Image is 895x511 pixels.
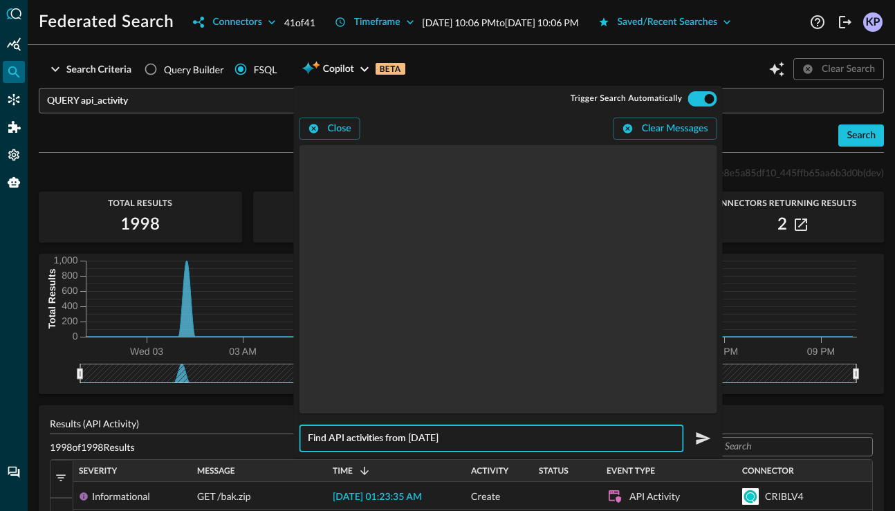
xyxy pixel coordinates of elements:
span: Query Builder [164,62,224,77]
div: CRIBLV4 [765,483,804,510]
span: Trigger Search Automatically [571,93,683,104]
tspan: 400 [62,300,78,311]
button: Clear Messages [613,118,717,140]
tspan: 1,000 [53,254,77,266]
tspan: Total Results [46,268,57,328]
h2: 1998 [120,214,160,236]
svg: Cribl Search [742,488,759,505]
span: GET /bak.zip [197,483,251,510]
div: KP [863,12,883,32]
span: Severity [79,466,117,476]
tspan: 03 AM [229,346,257,357]
div: Timeframe [354,14,400,31]
input: Type your message here... [308,425,684,451]
button: Close [299,118,360,140]
div: Search [847,127,876,145]
span: Message [197,466,235,476]
tspan: 800 [62,270,78,281]
button: Logout [834,11,856,33]
button: Open Query Copilot [766,58,788,80]
span: Create [471,483,500,510]
span: Connectors Returning Results [681,198,885,208]
span: (dev) [863,167,884,178]
span: Connectors Selected [253,198,456,208]
button: CopilotBETA [293,58,413,80]
span: Event Type [607,466,655,476]
span: Activity [471,466,508,476]
div: Chat [3,461,25,483]
div: Query Agent [3,171,25,194]
tspan: Wed 03 [130,346,163,357]
p: 1998 of 1998 Results [50,440,135,454]
button: Saved/Recent Searches [590,11,740,33]
h2: 2 [777,214,787,236]
span: Total Results [39,198,242,208]
span: Copilot [323,61,354,78]
span: Time [333,466,353,476]
div: FSQL [254,62,277,77]
button: Help [806,11,829,33]
div: Saved/Recent Searches [618,14,718,31]
button: Connectors [185,11,284,33]
div: API Activity [629,483,680,510]
div: Informational [92,483,150,510]
div: Addons [3,116,26,138]
p: 41 of 41 [284,15,315,30]
span: Status [539,466,569,476]
tspan: 06 PM [710,346,738,357]
div: Connectors [212,14,261,31]
p: BETA [376,63,405,75]
div: Federated Search [3,61,25,83]
div: Search Criteria [66,61,131,78]
input: FSQL [47,88,884,113]
button: Search [838,124,884,147]
span: [DATE] 01:23:35 AM [333,492,422,502]
tspan: 09 PM [807,346,835,357]
tspan: 200 [62,315,78,326]
input: Search [725,434,841,460]
div: Summary Insights [3,33,25,55]
div: Connectors [3,89,25,111]
button: Timeframe [326,11,423,33]
span: Connector [742,466,794,476]
tspan: 600 [62,285,78,296]
tspan: 0 [73,331,78,342]
p: Results (API Activity) [50,416,873,431]
div: Settings [3,144,25,166]
p: [DATE] 10:06 PM to [DATE] 10:06 PM [423,15,579,30]
h1: Federated Search [39,11,174,33]
button: Search Criteria [39,58,140,80]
